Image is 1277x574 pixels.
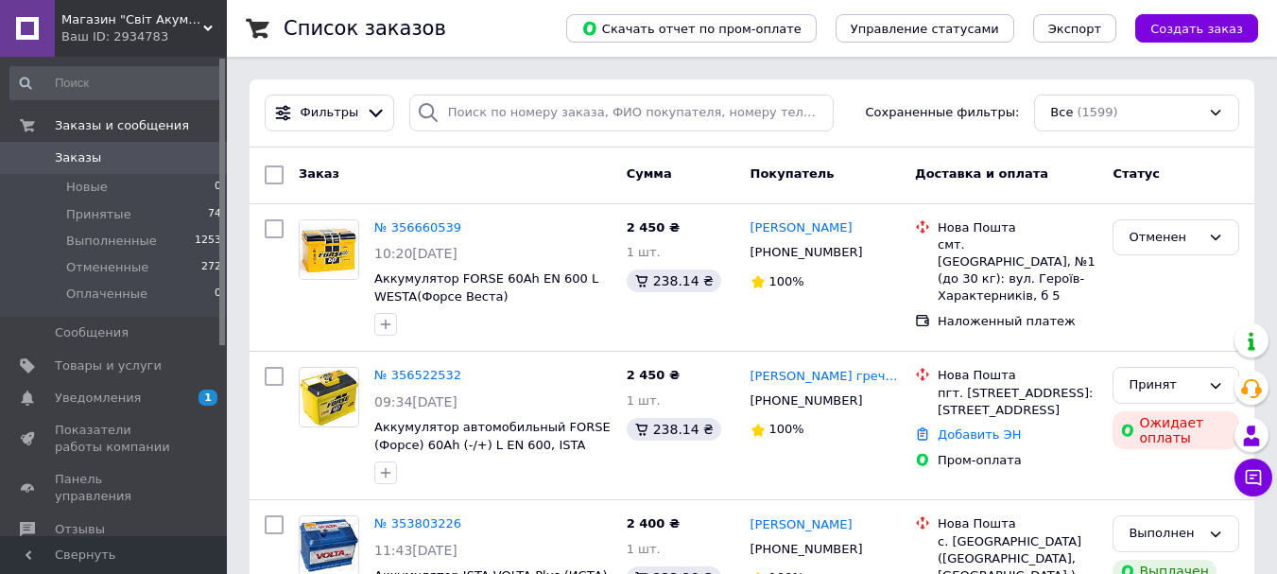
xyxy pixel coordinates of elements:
div: Нова Пошта [938,219,1097,236]
span: Фильтры [301,104,359,122]
div: Отменен [1129,228,1200,248]
span: Сумма [627,166,672,181]
a: № 356660539 [374,220,461,235]
a: № 356522532 [374,368,461,382]
span: Покупатель [751,166,835,181]
span: Сохраненные фильтры: [866,104,1020,122]
span: Экспорт [1048,22,1101,36]
div: 238.14 ₴ [627,270,721,292]
span: Магазин "Світ Акумуляторів" [61,11,203,28]
img: Фото товару [300,220,358,279]
a: Аккумулятор автомобильный FORSE (Форсе) 60Ah (-/+) L EN 600, ISTA (Иста). Работаем с НДС [374,420,611,469]
span: Отзывы [55,521,105,538]
span: Выполненные [66,233,157,250]
div: пгт. [STREET_ADDRESS]: [STREET_ADDRESS] [938,385,1097,419]
span: Товары и услуги [55,357,162,374]
div: 238.14 ₴ [627,418,721,441]
div: [PHONE_NUMBER] [747,389,867,413]
span: Сообщения [55,324,129,341]
span: 2 400 ₴ [627,516,680,531]
span: Показатели работы компании [55,422,175,456]
span: Отмененные [66,259,148,276]
span: Заказы [55,149,101,166]
div: Ваш ID: 2934783 [61,28,227,45]
a: Создать заказ [1116,21,1258,35]
a: [PERSON_NAME] [751,516,853,534]
span: 100% [769,274,804,288]
h1: Список заказов [284,17,446,40]
span: 1 [198,390,217,406]
div: Принят [1129,375,1200,395]
span: 74 [208,206,221,223]
img: Фото товару [300,370,358,426]
button: Создать заказ [1135,14,1258,43]
div: Пром-оплата [938,452,1097,469]
button: Экспорт [1033,14,1116,43]
div: [PHONE_NUMBER] [747,240,867,265]
div: Нова Пошта [938,367,1097,384]
span: Панель управления [55,471,175,505]
div: Нова Пошта [938,515,1097,532]
a: Добавить ЭН [938,427,1021,442]
span: 1253 [195,233,221,250]
a: Фото товару [299,219,359,280]
span: 100% [769,422,804,436]
span: 10:20[DATE] [374,246,457,261]
input: Поиск по номеру заказа, ФИО покупателя, номеру телефона, Email, номеру накладной [409,95,834,131]
span: Новые [66,179,108,196]
span: 09:34[DATE] [374,394,457,409]
span: 2 450 ₴ [627,368,680,382]
a: № 353803226 [374,516,461,531]
span: Управление статусами [851,22,999,36]
div: [PHONE_NUMBER] [747,537,867,562]
span: Уведомления [55,390,141,407]
span: Заказы и сообщения [55,117,189,134]
span: Оплаченные [66,286,147,303]
div: Наложенный платеж [938,313,1097,330]
img: Фото товару [300,519,358,572]
a: Аккумулятор FORSE 60Ah EN 600 L WESTA(Форсе Веста) автомобильный. Работаем с НДС [374,271,598,321]
span: Скачать отчет по пром-оплате [581,20,802,37]
span: (1599) [1077,105,1117,119]
a: Фото товару [299,367,359,427]
span: Принятые [66,206,131,223]
span: Доставка и оплата [915,166,1048,181]
span: 0 [215,286,221,303]
span: 272 [201,259,221,276]
button: Скачать отчет по пром-оплате [566,14,817,43]
span: 11:43[DATE] [374,543,457,558]
span: 1 шт. [627,542,661,556]
div: Ожидает оплаты [1113,411,1239,449]
button: Чат с покупателем [1234,459,1272,496]
span: Все [1050,104,1073,122]
button: Управление статусами [836,14,1014,43]
a: [PERSON_NAME] [751,219,853,237]
span: Заказ [299,166,339,181]
input: Поиск [9,66,223,100]
div: смт. [GEOGRAPHIC_DATA], №1 (до 30 кг): вул. Героїв-Характерників, б 5 [938,236,1097,305]
span: 2 450 ₴ [627,220,680,235]
span: 1 шт. [627,393,661,408]
span: 1 шт. [627,245,661,259]
span: 0 [215,179,221,196]
span: Создать заказ [1150,22,1243,36]
div: Выполнен [1129,524,1200,544]
span: Статус [1113,166,1160,181]
a: [PERSON_NAME] гречка [751,368,901,386]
